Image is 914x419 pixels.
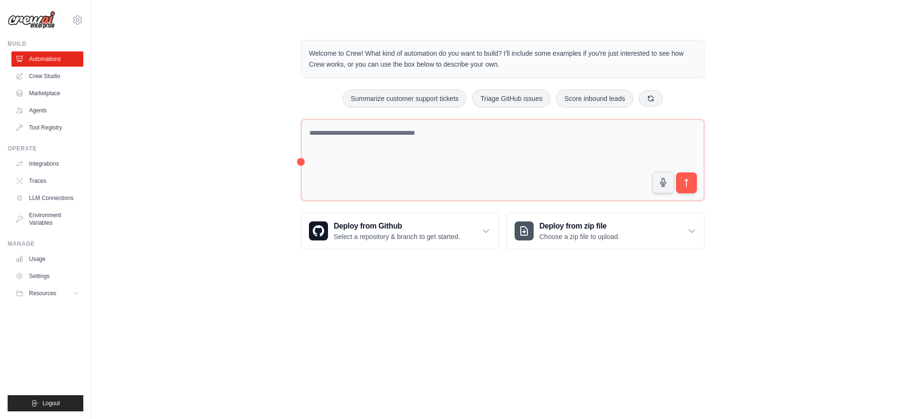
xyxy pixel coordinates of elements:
[29,289,56,297] span: Resources
[11,208,83,230] a: Environment Variables
[334,220,460,232] h3: Deploy from Github
[11,156,83,171] a: Integrations
[539,232,620,241] p: Choose a zip file to upload.
[42,399,60,407] span: Logout
[8,240,83,248] div: Manage
[8,395,83,411] button: Logout
[556,90,633,108] button: Score inbound leads
[343,90,467,108] button: Summarize customer support tickets
[11,103,83,118] a: Agents
[309,48,696,70] p: Welcome to Crew! What kind of automation do you want to build? I'll include some examples if you'...
[11,86,83,101] a: Marketplace
[11,286,83,301] button: Resources
[472,90,550,108] button: Triage GitHub issues
[334,232,460,241] p: Select a repository & branch to get started.
[11,51,83,67] a: Automations
[11,269,83,284] a: Settings
[11,120,83,135] a: Tool Registry
[11,190,83,206] a: LLM Connections
[8,145,83,152] div: Operate
[8,40,83,48] div: Build
[539,220,620,232] h3: Deploy from zip file
[8,11,55,29] img: Logo
[11,251,83,267] a: Usage
[11,173,83,189] a: Traces
[11,69,83,84] a: Crew Studio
